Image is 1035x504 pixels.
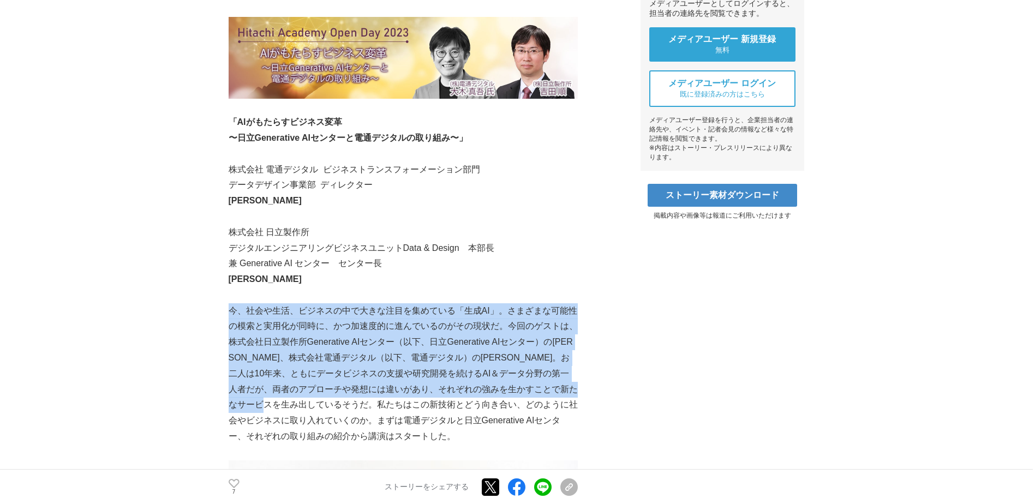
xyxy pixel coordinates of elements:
span: 既に登録済みの方はこちら [680,89,765,99]
strong: [PERSON_NAME] [229,274,302,284]
span: 無料 [715,45,729,55]
p: デジタルエンジニアリングビジネスユニットData & Design 本部長 [229,241,578,256]
p: 兼 Generative AI センター センター長 [229,256,578,272]
p: 7 [229,489,240,495]
p: データデザイン事業部 ディレクター [229,177,578,193]
a: ストーリー素材ダウンロード [648,184,797,207]
strong: 〜日立Generative AIセンターと電通デジタルの取り組み〜」 [229,133,468,142]
div: メディアユーザー登録を行うと、企業担当者の連絡先や、イベント・記者会見の情報など様々な特記情報を閲覧できます。 ※内容はストーリー・プレスリリースにより異なります。 [649,116,795,162]
p: ストーリーをシェアする [385,482,469,492]
a: メディアユーザー 新規登録 無料 [649,27,795,62]
strong: 「AIがもたらすビジネス変革 [229,117,342,127]
span: メディアユーザー 新規登録 [668,34,776,45]
p: 今、社会や生活、ビジネスの中で大きな注目を集めている「生成AI」。さまざまな可能性の模索と実用化が同時に、かつ加速度的に進んでいるのがその現状だ。今回のゲストは、株式会社日立製作所Generat... [229,303,578,445]
a: メディアユーザー ログイン 既に登録済みの方はこちら [649,70,795,107]
img: thumbnail_4366e110-c0d6-11ee-9565-5fd7956844b7.jpg [229,17,578,99]
p: 掲載内容や画像等は報道にご利用いただけます [641,211,804,220]
strong: [PERSON_NAME] [229,196,302,205]
p: 株式会社 日立製作所 [229,225,578,241]
p: 株式会社 電通デジタル ビジネストランスフォーメーション部門 [229,162,578,178]
span: メディアユーザー ログイン [668,78,776,89]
